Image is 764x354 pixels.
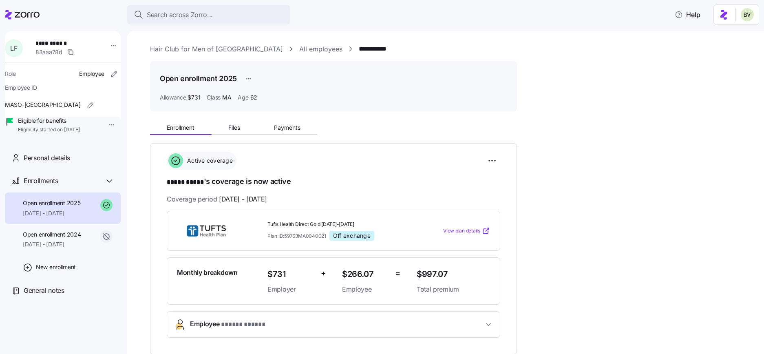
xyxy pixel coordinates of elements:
[443,227,490,235] a: View plan details
[5,70,16,78] span: Role
[443,227,480,235] span: View plan details
[417,268,490,281] span: $997.07
[5,101,81,109] span: MASO-[GEOGRAPHIC_DATA]
[417,284,490,294] span: Total premium
[23,240,81,248] span: [DATE] - [DATE]
[18,117,80,125] span: Eligible for benefits
[160,93,186,102] span: Allowance
[24,176,58,186] span: Enrollments
[190,319,265,330] span: Employee
[150,44,283,54] a: Hair Club for Men of [GEOGRAPHIC_DATA]
[185,157,233,165] span: Active coverage
[23,199,80,207] span: Open enrollment 2025
[299,44,342,54] a: All employees
[167,125,194,131] span: Enrollment
[5,84,37,92] span: Employee ID
[177,221,236,240] img: THP Direct
[342,268,389,281] span: $266.07
[321,268,326,279] span: +
[177,268,238,278] span: Monthly breakdown
[160,73,237,84] h1: Open enrollment 2025
[188,93,200,102] span: $731
[167,194,267,204] span: Coverage period
[274,125,300,131] span: Payments
[147,10,213,20] span: Search across Zorro...
[267,284,314,294] span: Employer
[23,230,81,239] span: Open enrollment 2024
[342,284,389,294] span: Employee
[167,176,500,188] h1: 's coverage is now active
[36,263,76,271] span: New enrollment
[238,93,248,102] span: Age
[10,45,17,51] span: L F
[35,48,62,56] span: 83aaa78d
[228,125,240,131] span: Files
[219,194,267,204] span: [DATE] - [DATE]
[207,93,221,102] span: Class
[127,5,290,24] button: Search across Zorro...
[267,232,326,239] span: Plan ID: 59763MA0040021
[250,93,257,102] span: 62
[741,8,754,21] img: 676487ef2089eb4995defdc85707b4f5
[24,285,64,296] span: General notes
[675,10,700,20] span: Help
[395,268,400,279] span: =
[79,70,104,78] span: Employee
[668,7,707,23] button: Help
[333,232,371,239] span: Off exchange
[267,268,314,281] span: $731
[267,221,410,228] span: Tufts Health Direct Gold [DATE]-[DATE]
[222,93,231,102] span: MA
[24,153,70,163] span: Personal details
[18,126,80,133] span: Eligibility started on [DATE]
[23,209,80,217] span: [DATE] - [DATE]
